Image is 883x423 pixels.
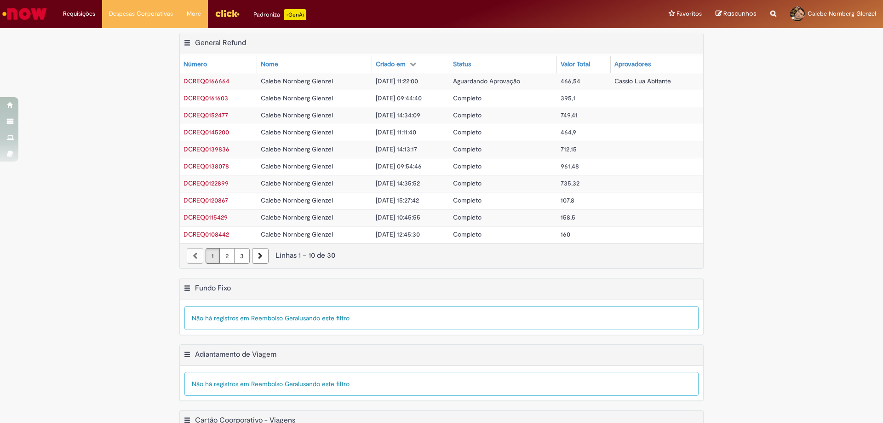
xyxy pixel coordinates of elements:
span: DCREQ0166664 [183,77,229,85]
span: Calebe Nornberg Glenzel [808,10,876,17]
span: usando este filtro [299,314,350,322]
div: Valor Total [561,60,590,69]
a: Abrir Registro: DCREQ0122899 [183,179,229,187]
a: Página 2 [219,248,235,264]
span: [DATE] 11:22:00 [376,77,418,85]
span: Calebe Nornberg Glenzel [261,179,333,187]
a: Abrir Registro: DCREQ0138078 [183,162,229,170]
span: DCREQ0115429 [183,213,228,221]
button: Fundo Fixo Menu de contexto [183,284,191,296]
img: click_logo_yellow_360x200.png [215,6,240,20]
span: usando este filtro [299,380,350,388]
span: DCREQ0122899 [183,179,229,187]
h2: Adiantamento de Viagem [195,350,276,359]
span: DCREQ0108442 [183,230,229,238]
span: Completo [453,196,482,204]
span: Calebe Nornberg Glenzel [261,196,333,204]
a: Abrir Registro: DCREQ0139836 [183,145,229,153]
span: 395,1 [561,94,575,102]
div: Status [453,60,471,69]
button: General Refund Menu de contexto [183,38,191,50]
span: Completo [453,111,482,119]
span: Completo [453,128,482,136]
a: Abrir Registro: DCREQ0166664 [183,77,229,85]
span: 107,8 [561,196,574,204]
span: Calebe Nornberg Glenzel [261,230,333,238]
a: Abrir Registro: DCREQ0161603 [183,94,228,102]
nav: paginação [180,243,703,268]
span: Despesas Corporativas [109,9,173,18]
span: 464,9 [561,128,576,136]
span: 749,41 [561,111,578,119]
p: +GenAi [284,9,306,20]
span: Calebe Nornberg Glenzel [261,128,333,136]
span: 961,48 [561,162,579,170]
span: Completo [453,94,482,102]
a: Abrir Registro: DCREQ0120867 [183,196,228,204]
span: DCREQ0139836 [183,145,229,153]
div: Nome [261,60,278,69]
button: Adiantamento de Viagem Menu de contexto [183,350,191,362]
span: [DATE] 11:11:40 [376,128,416,136]
span: [DATE] 09:44:40 [376,94,422,102]
span: Favoritos [677,9,702,18]
span: More [187,9,201,18]
span: 735,32 [561,179,579,187]
a: Página 1 [206,248,220,264]
span: 712,15 [561,145,577,153]
div: Linhas 1 − 10 de 30 [187,250,696,261]
span: DCREQ0138078 [183,162,229,170]
a: Abrir Registro: DCREQ0145200 [183,128,229,136]
h2: Fundo Fixo [195,284,231,293]
span: Calebe Nornberg Glenzel [261,94,333,102]
span: Rascunhos [723,9,757,18]
span: Completo [453,162,482,170]
span: DCREQ0161603 [183,94,228,102]
span: 158,5 [561,213,575,221]
span: [DATE] 14:35:52 [376,179,420,187]
a: Abrir Registro: DCREQ0152477 [183,111,228,119]
span: Completo [453,213,482,221]
span: [DATE] 15:27:42 [376,196,419,204]
div: Não há registros em Reembolso Geral [184,306,699,330]
span: 466,54 [561,77,580,85]
span: [DATE] 09:54:46 [376,162,422,170]
span: Calebe Nornberg Glenzel [261,77,333,85]
a: Página 3 [234,248,250,264]
span: [DATE] 14:34:09 [376,111,420,119]
span: [DATE] 14:13:17 [376,145,417,153]
span: Requisições [63,9,95,18]
a: Próxima página [252,248,269,264]
span: [DATE] 10:45:55 [376,213,420,221]
span: Completo [453,230,482,238]
div: Número [183,60,207,69]
div: Padroniza [253,9,306,20]
img: ServiceNow [1,5,48,23]
span: Calebe Nornberg Glenzel [261,111,333,119]
span: 160 [561,230,570,238]
span: DCREQ0145200 [183,128,229,136]
div: Não há registros em Reembolso Geral [184,372,699,396]
span: Completo [453,145,482,153]
div: Aprovadores [614,60,651,69]
span: Completo [453,179,482,187]
span: [DATE] 12:45:30 [376,230,420,238]
a: Abrir Registro: DCREQ0108442 [183,230,229,238]
a: Rascunhos [716,10,757,18]
span: Aguardando Aprovação [453,77,520,85]
div: Criado em [376,60,406,69]
span: DCREQ0152477 [183,111,228,119]
span: Calebe Nornberg Glenzel [261,145,333,153]
span: Calebe Nornberg Glenzel [261,162,333,170]
h2: General Refund [195,38,246,47]
span: Calebe Nornberg Glenzel [261,213,333,221]
a: Abrir Registro: DCREQ0115429 [183,213,228,221]
span: Cassio Lua Abitante [614,77,671,85]
span: DCREQ0120867 [183,196,228,204]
